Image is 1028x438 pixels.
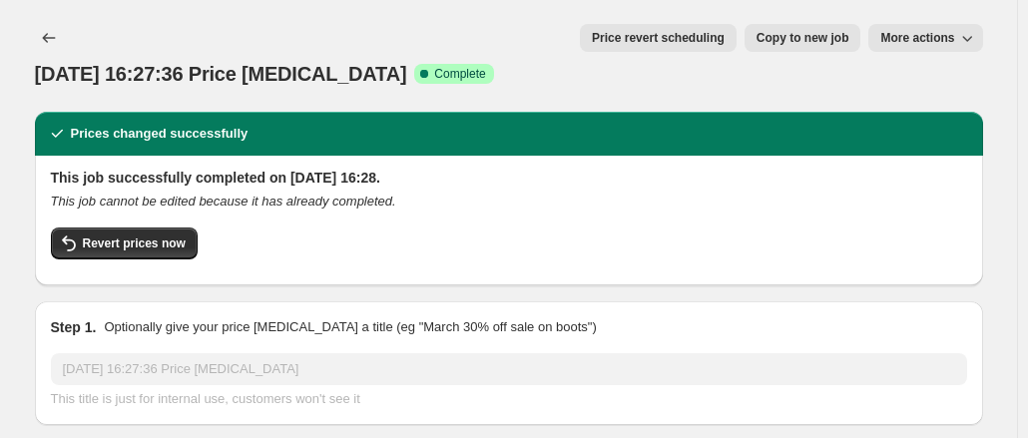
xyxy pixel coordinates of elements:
[868,24,982,52] button: More actions
[51,317,97,337] h2: Step 1.
[104,317,596,337] p: Optionally give your price [MEDICAL_DATA] a title (eg "March 30% off sale on boots")
[592,30,725,46] span: Price revert scheduling
[71,124,249,144] h2: Prices changed successfully
[880,30,954,46] span: More actions
[51,227,198,259] button: Revert prices now
[434,66,485,82] span: Complete
[83,235,186,251] span: Revert prices now
[51,168,967,188] h2: This job successfully completed on [DATE] 16:28.
[757,30,849,46] span: Copy to new job
[745,24,861,52] button: Copy to new job
[35,24,63,52] button: Price change jobs
[51,391,360,406] span: This title is just for internal use, customers won't see it
[51,194,396,209] i: This job cannot be edited because it has already completed.
[51,353,967,385] input: 30% off holiday sale
[580,24,737,52] button: Price revert scheduling
[35,63,407,85] span: [DATE] 16:27:36 Price [MEDICAL_DATA]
